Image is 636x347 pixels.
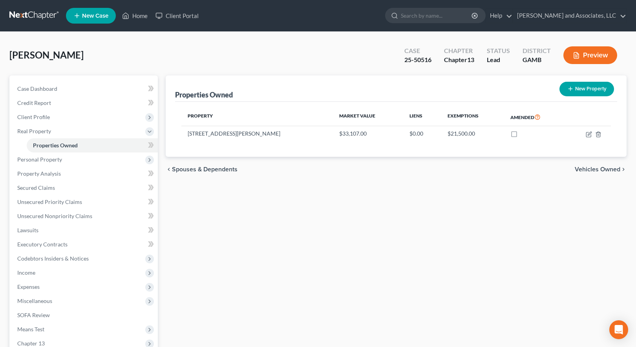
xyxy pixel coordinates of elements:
[17,241,68,248] span: Executory Contracts
[11,308,158,322] a: SOFA Review
[82,13,108,19] span: New Case
[444,46,474,55] div: Chapter
[401,8,473,23] input: Search by name...
[17,170,61,177] span: Property Analysis
[152,9,203,23] a: Client Portal
[467,56,474,63] span: 13
[11,96,158,110] a: Credit Report
[11,82,158,96] a: Case Dashboard
[403,126,441,141] td: $0.00
[487,46,510,55] div: Status
[166,166,172,173] i: chevron_left
[563,46,617,64] button: Preview
[11,223,158,237] a: Lawsuits
[17,269,35,276] span: Income
[404,46,431,55] div: Case
[17,128,51,134] span: Real Property
[486,9,512,23] a: Help
[17,114,50,120] span: Client Profile
[444,55,474,64] div: Chapter
[17,227,38,233] span: Lawsuits
[575,166,627,173] button: Vehicles Owned chevron_right
[17,213,92,219] span: Unsecured Nonpriority Claims
[11,181,158,195] a: Secured Claims
[333,108,403,126] th: Market Value
[487,55,510,64] div: Lead
[523,55,551,64] div: GAMB
[523,46,551,55] div: District
[17,312,50,318] span: SOFA Review
[9,49,84,61] span: [PERSON_NAME]
[609,320,628,339] div: Open Intercom Messenger
[175,90,233,99] div: Properties Owned
[17,85,57,92] span: Case Dashboard
[559,82,614,96] button: New Property
[441,108,504,126] th: Exemptions
[17,198,82,205] span: Unsecured Priority Claims
[17,297,52,304] span: Miscellaneous
[620,166,627,173] i: chevron_right
[172,166,238,173] span: Spouses & Dependents
[11,209,158,223] a: Unsecured Nonpriority Claims
[118,9,152,23] a: Home
[17,156,62,163] span: Personal Property
[504,108,566,126] th: Amended
[17,326,44,332] span: Means Test
[17,99,51,106] span: Credit Report
[11,167,158,181] a: Property Analysis
[441,126,504,141] td: $21,500.00
[17,283,40,290] span: Expenses
[513,9,626,23] a: [PERSON_NAME] and Associates, LLC
[17,340,45,347] span: Chapter 13
[33,142,78,149] span: Properties Owned
[403,108,441,126] th: Liens
[404,55,431,64] div: 25-50516
[166,166,238,173] button: chevron_left Spouses & Dependents
[11,237,158,252] a: Executory Contracts
[11,195,158,209] a: Unsecured Priority Claims
[27,138,158,152] a: Properties Owned
[17,255,89,262] span: Codebtors Insiders & Notices
[575,166,620,173] span: Vehicles Owned
[181,108,333,126] th: Property
[181,126,333,141] td: [STREET_ADDRESS][PERSON_NAME]
[333,126,403,141] td: $33,107.00
[17,184,55,191] span: Secured Claims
